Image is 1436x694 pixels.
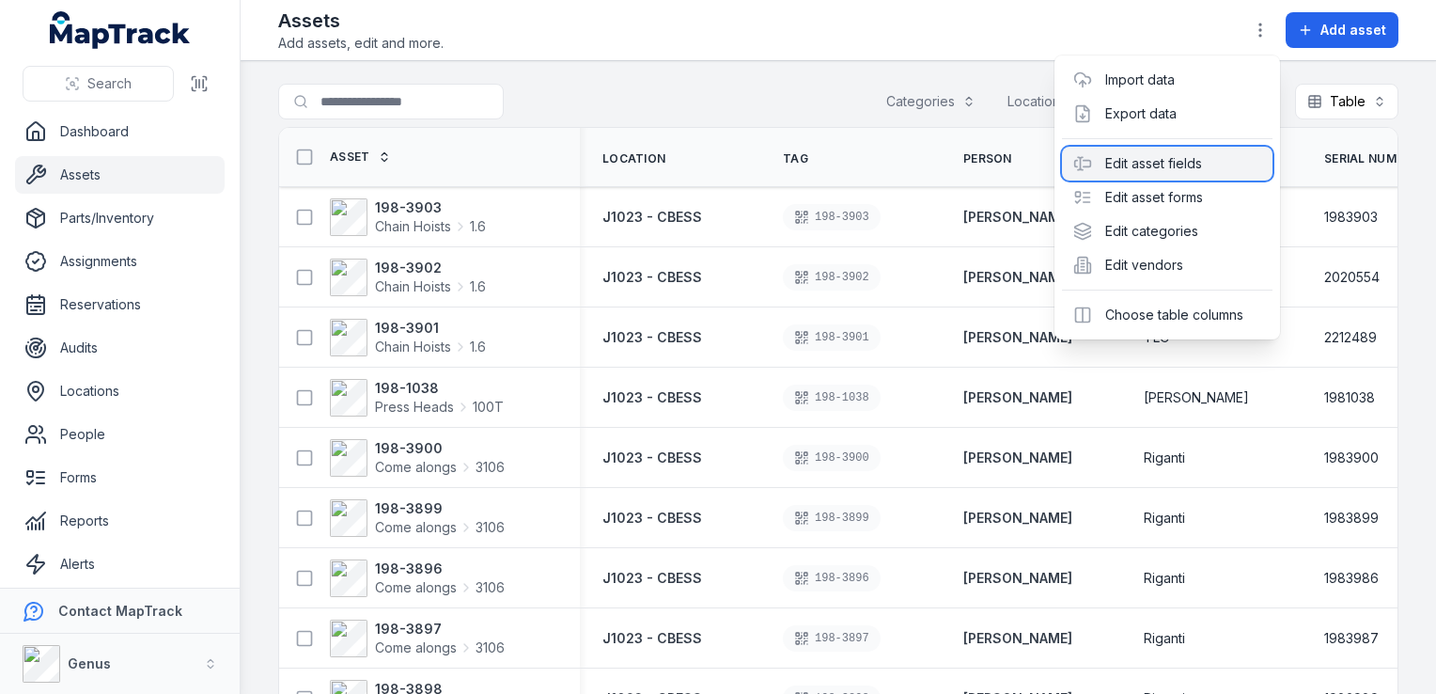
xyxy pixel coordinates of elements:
[1062,97,1272,131] div: Export data
[1062,214,1272,248] div: Edit categories
[1062,181,1272,214] div: Edit asset forms
[1062,248,1272,282] div: Edit vendors
[1105,71,1175,89] a: Import data
[1062,298,1272,332] div: Choose table columns
[1062,147,1272,181] div: Edit asset fields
